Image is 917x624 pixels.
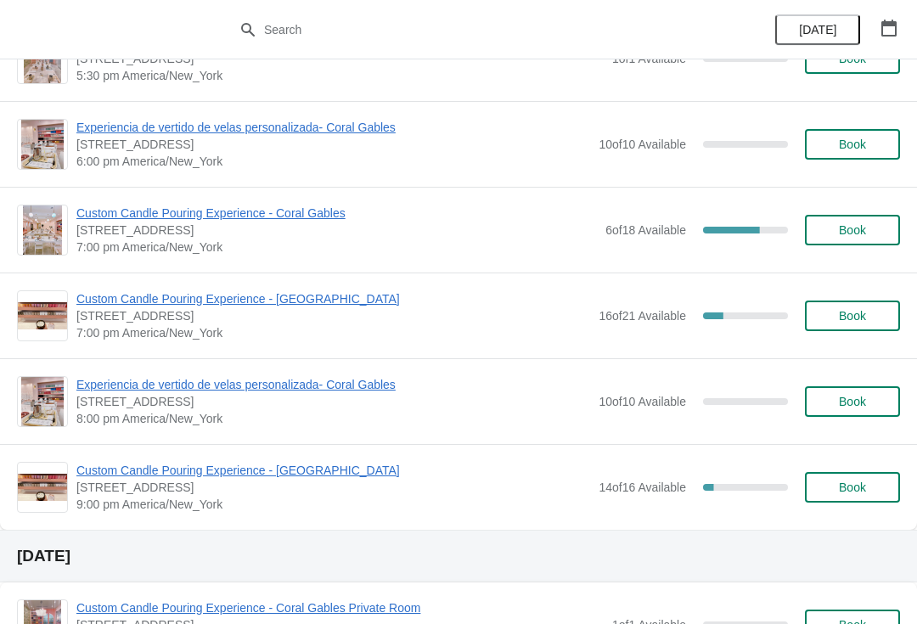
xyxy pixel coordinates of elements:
[76,479,590,496] span: [STREET_ADDRESS]
[76,307,590,324] span: [STREET_ADDRESS]
[21,377,64,426] img: Experiencia de vertido de velas personalizada- Coral Gables | 154 Giralda Avenue, Coral Gables, F...
[839,223,866,237] span: Book
[599,481,686,494] span: 14 of 16 Available
[18,474,67,502] img: Custom Candle Pouring Experience - Fort Lauderdale | 914 East Las Olas Boulevard, Fort Lauderdale...
[805,386,900,417] button: Book
[263,14,688,45] input: Search
[839,309,866,323] span: Book
[76,222,597,239] span: [STREET_ADDRESS]
[599,138,686,151] span: 10 of 10 Available
[805,215,900,245] button: Book
[76,136,590,153] span: [STREET_ADDRESS]
[76,462,590,479] span: Custom Candle Pouring Experience - [GEOGRAPHIC_DATA]
[23,205,63,255] img: Custom Candle Pouring Experience - Coral Gables | 154 Giralda Avenue, Coral Gables, FL, USA | 7:0...
[839,481,866,494] span: Book
[21,120,64,169] img: Experiencia de vertido de velas personalizada- Coral Gables | 154 Giralda Avenue, Coral Gables, F...
[76,239,597,256] span: 7:00 pm America/New_York
[76,599,604,616] span: Custom Candle Pouring Experience - Coral Gables Private Room
[805,301,900,331] button: Book
[76,67,604,84] span: 5:30 pm America/New_York
[839,138,866,151] span: Book
[76,324,590,341] span: 7:00 pm America/New_York
[599,309,686,323] span: 16 of 21 Available
[18,302,67,330] img: Custom Candle Pouring Experience - Fort Lauderdale | 914 East Las Olas Boulevard, Fort Lauderdale...
[76,290,590,307] span: Custom Candle Pouring Experience - [GEOGRAPHIC_DATA]
[839,395,866,408] span: Book
[76,153,590,170] span: 6:00 pm America/New_York
[76,119,590,136] span: Experiencia de vertido de velas personalizada- Coral Gables
[76,496,590,513] span: 9:00 pm America/New_York
[76,376,590,393] span: Experiencia de vertido de velas personalizada- Coral Gables
[799,23,836,37] span: [DATE]
[605,223,686,237] span: 6 of 18 Available
[17,548,900,565] h2: [DATE]
[805,129,900,160] button: Book
[76,205,597,222] span: Custom Candle Pouring Experience - Coral Gables
[775,14,860,45] button: [DATE]
[805,472,900,503] button: Book
[76,393,590,410] span: [STREET_ADDRESS]
[76,410,590,427] span: 8:00 pm America/New_York
[599,395,686,408] span: 10 of 10 Available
